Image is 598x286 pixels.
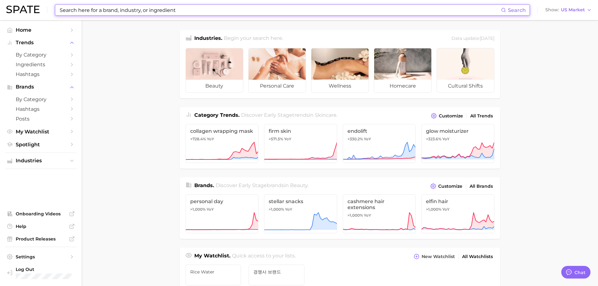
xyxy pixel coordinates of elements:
[207,137,214,142] span: YoY
[347,128,411,134] span: endolift
[249,265,304,285] a: 경쟁사 브랜드
[6,6,40,13] img: SPATE
[412,252,456,261] button: New Watchlist
[374,80,431,92] span: homecare
[5,234,77,244] a: Product Releases
[186,194,259,233] a: personal day>1,000% YoY
[461,252,494,261] a: All Watchlists
[16,62,66,67] span: Ingredients
[442,207,450,212] span: YoY
[347,137,363,141] span: +330.2%
[269,128,332,134] span: firm skin
[248,48,306,93] a: personal care
[5,38,77,47] button: Trends
[426,198,490,204] span: elfin hair
[190,198,254,204] span: personal day
[5,94,77,104] a: by Category
[16,267,72,272] span: Log Out
[190,207,206,212] span: >1,000%
[194,35,222,43] h1: Industries.
[16,71,66,77] span: Hashtags
[216,182,309,188] span: Discover Early Stage brands in .
[5,50,77,60] a: by Category
[5,104,77,114] a: Hashtags
[16,84,66,90] span: Brands
[5,209,77,219] a: Onboarding Videos
[343,124,416,163] a: endolift+330.2% YoY
[5,127,77,137] a: My Watchlist
[5,25,77,35] a: Home
[364,137,371,142] span: YoY
[241,112,337,118] span: Discover Early Stage trends in .
[16,106,66,112] span: Hashtags
[269,198,332,204] span: stellar snacks
[186,80,243,92] span: beauty
[190,269,237,274] span: rice water
[284,137,291,142] span: YoY
[426,128,490,134] span: glow moisturizer
[422,254,455,259] span: New Watchlist
[285,207,292,212] span: YoY
[16,224,66,229] span: Help
[438,184,462,189] span: Customize
[5,69,77,79] a: Hashtags
[364,213,371,218] span: YoY
[437,48,494,93] a: cultural shifts
[269,207,284,212] span: >1,000%
[269,137,283,141] span: +571.5%
[5,60,77,69] a: Ingredients
[16,158,66,164] span: Industries
[315,112,337,118] span: skincare
[186,124,259,163] a: collagen wrapping mask+728.4% YoY
[16,211,66,217] span: Onboarding Videos
[16,254,66,260] span: Settings
[439,113,463,119] span: Customize
[264,194,337,233] a: stellar snacks>1,000% YoY
[264,124,337,163] a: firm skin+571.5% YoY
[545,8,559,12] span: Show
[207,207,214,212] span: YoY
[426,207,441,212] span: >1,000%
[421,124,494,163] a: glow moisturizer+323.6% YoY
[421,194,494,233] a: elfin hair>1,000% YoY
[194,252,230,261] h1: My Watchlist.
[5,252,77,262] a: Settings
[16,96,66,102] span: by Category
[224,35,283,43] h2: Begin your search here.
[469,112,494,120] a: All Trends
[190,137,206,141] span: +728.4%
[253,269,300,274] span: 경쟁사 브랜드
[16,236,66,242] span: Product Releases
[343,194,416,233] a: cashmere hair extensions>1,000% YoY
[347,198,411,210] span: cashmere hair extensions
[429,182,464,191] button: Customize
[186,48,243,93] a: beauty
[16,27,66,33] span: Home
[426,137,441,141] span: +323.6%
[59,5,501,15] input: Search here for a brand, industry, or ingredient
[311,80,369,92] span: wellness
[451,35,494,43] div: Data update: [DATE]
[5,265,77,281] a: Log out. Currently logged in with e-mail ykkim110@cosrx.co.kr.
[347,213,363,218] span: >1,000%
[16,116,66,122] span: Posts
[429,111,464,120] button: Customize
[311,48,369,93] a: wellness
[470,113,493,119] span: All Trends
[249,80,306,92] span: personal care
[468,182,494,191] a: All Brands
[232,252,296,261] h2: Quick access to your lists.
[194,112,240,118] span: Category Trends .
[508,7,526,13] span: Search
[5,156,77,165] button: Industries
[16,52,66,58] span: by Category
[194,182,214,188] span: Brands .
[470,184,493,189] span: All Brands
[290,182,308,188] span: beauty
[437,80,494,92] span: cultural shifts
[5,222,77,231] a: Help
[5,140,77,149] a: Spotlight
[442,137,450,142] span: YoY
[544,6,593,14] button: ShowUS Market
[16,142,66,148] span: Spotlight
